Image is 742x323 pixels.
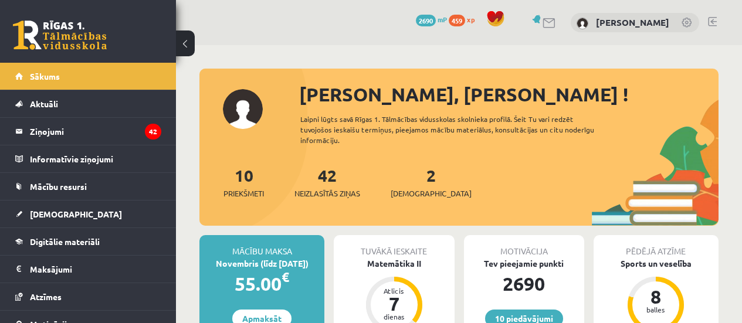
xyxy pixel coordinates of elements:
div: 55.00 [199,270,324,298]
legend: Maksājumi [30,256,161,283]
div: Tuvākā ieskaite [334,235,454,257]
legend: Informatīvie ziņojumi [30,145,161,172]
div: Laipni lūgts savā Rīgas 1. Tālmācības vidusskolas skolnieka profilā. Šeit Tu vari redzēt tuvojošo... [300,114,612,145]
a: Sākums [15,63,161,90]
a: 42Neizlasītās ziņas [294,165,360,199]
legend: Ziņojumi [30,118,161,145]
a: [DEMOGRAPHIC_DATA] [15,200,161,227]
span: mP [438,15,447,24]
a: Ziņojumi42 [15,118,161,145]
div: Tev pieejamie punkti [464,257,584,270]
div: [PERSON_NAME], [PERSON_NAME] ! [299,80,719,108]
span: Sākums [30,71,60,81]
div: 8 [638,287,673,306]
span: [DEMOGRAPHIC_DATA] [30,209,122,219]
span: Digitālie materiāli [30,236,100,247]
span: Mācību resursi [30,181,87,192]
div: 2690 [464,270,584,298]
span: Neizlasītās ziņas [294,188,360,199]
img: Kristīne Ozola [577,18,588,29]
div: Atlicis [377,287,412,294]
a: Mācību resursi [15,173,161,200]
span: xp [467,15,475,24]
span: Aktuāli [30,98,58,109]
div: Mācību maksa [199,235,324,257]
span: 459 [449,15,465,26]
div: Matemātika II [334,257,454,270]
a: 459 xp [449,15,480,24]
span: Priekšmeti [223,188,264,199]
div: Novembris (līdz [DATE]) [199,257,324,270]
span: 2690 [416,15,436,26]
span: [DEMOGRAPHIC_DATA] [391,188,472,199]
a: Digitālie materiāli [15,228,161,255]
a: Maksājumi [15,256,161,283]
div: Sports un veselība [594,257,719,270]
div: Motivācija [464,235,584,257]
a: 2[DEMOGRAPHIC_DATA] [391,165,472,199]
a: Aktuāli [15,90,161,117]
a: [PERSON_NAME] [596,16,669,28]
a: Atzīmes [15,283,161,310]
a: Informatīvie ziņojumi [15,145,161,172]
a: 2690 mP [416,15,447,24]
i: 42 [145,124,161,140]
a: 10Priekšmeti [223,165,264,199]
span: Atzīmes [30,291,62,302]
div: dienas [377,313,412,320]
a: Rīgas 1. Tālmācības vidusskola [13,21,107,50]
div: 7 [377,294,412,313]
div: Pēdējā atzīme [594,235,719,257]
span: € [282,268,289,285]
div: balles [638,306,673,313]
